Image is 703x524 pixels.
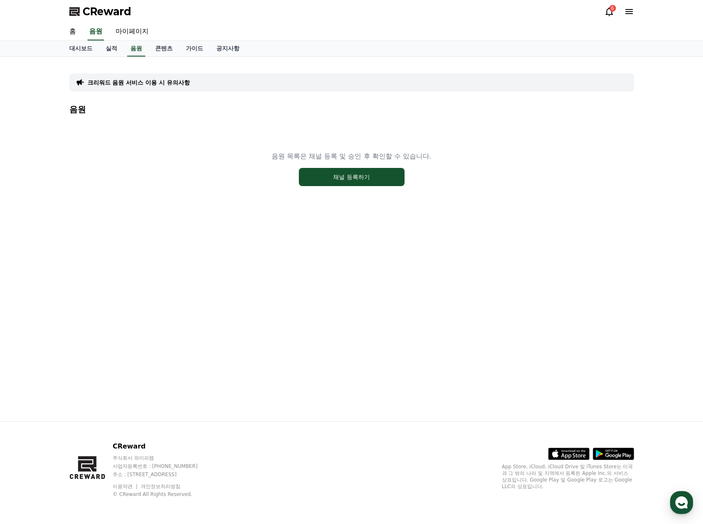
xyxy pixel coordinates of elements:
[113,455,213,461] p: 주식회사 와이피랩
[26,274,31,281] span: 홈
[272,151,431,161] p: 음원 목록은 채널 등록 및 승인 후 확인할 수 있습니다.
[113,463,213,470] p: 사업자등록번호 : [PHONE_NUMBER]
[99,41,124,57] a: 실적
[109,23,155,40] a: 마이페이지
[2,262,54,282] a: 홈
[69,105,634,114] h4: 음원
[76,274,85,281] span: 대화
[210,41,246,57] a: 공지사항
[113,484,139,489] a: 이용약관
[54,262,107,282] a: 대화
[299,168,405,186] button: 채널 등록하기
[502,463,634,490] p: App Store, iCloud, iCloud Drive 및 iTunes Store는 미국과 그 밖의 나라 및 지역에서 등록된 Apple Inc.의 서비스 상표입니다. Goo...
[88,78,190,87] a: 크리워드 음원 서비스 이용 시 유의사항
[63,23,83,40] a: 홈
[141,484,180,489] a: 개인정보처리방침
[128,274,137,281] span: 설정
[113,471,213,478] p: 주소 : [STREET_ADDRESS]
[69,5,131,18] a: CReward
[88,23,104,40] a: 음원
[604,7,614,17] a: 6
[83,5,131,18] span: CReward
[179,41,210,57] a: 가이드
[113,491,213,498] p: © CReward All Rights Reserved.
[63,41,99,57] a: 대시보드
[609,5,616,12] div: 6
[127,41,145,57] a: 음원
[149,41,179,57] a: 콘텐츠
[107,262,159,282] a: 설정
[113,441,213,451] p: CReward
